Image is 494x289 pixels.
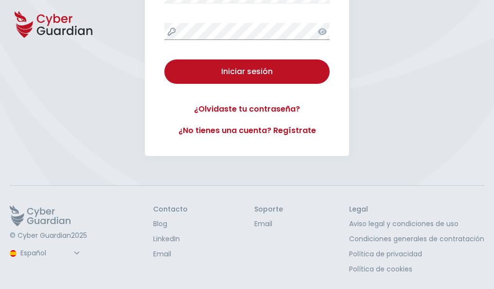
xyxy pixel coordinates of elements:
[349,249,484,259] a: Política de privacidad
[349,264,484,274] a: Política de cookies
[164,59,330,84] button: Iniciar sesión
[10,250,17,257] img: region-logo
[349,205,484,214] h3: Legal
[153,219,188,229] a: Blog
[153,234,188,244] a: LinkedIn
[164,103,330,115] a: ¿Olvidaste tu contraseña?
[10,231,87,240] p: © Cyber Guardian 2025
[349,219,484,229] a: Aviso legal y condiciones de uso
[349,234,484,244] a: Condiciones generales de contratación
[254,219,283,229] a: Email
[153,205,188,214] h3: Contacto
[164,125,330,136] a: ¿No tienes una cuenta? Regístrate
[254,205,283,214] h3: Soporte
[172,66,322,77] div: Iniciar sesión
[153,249,188,259] a: Email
